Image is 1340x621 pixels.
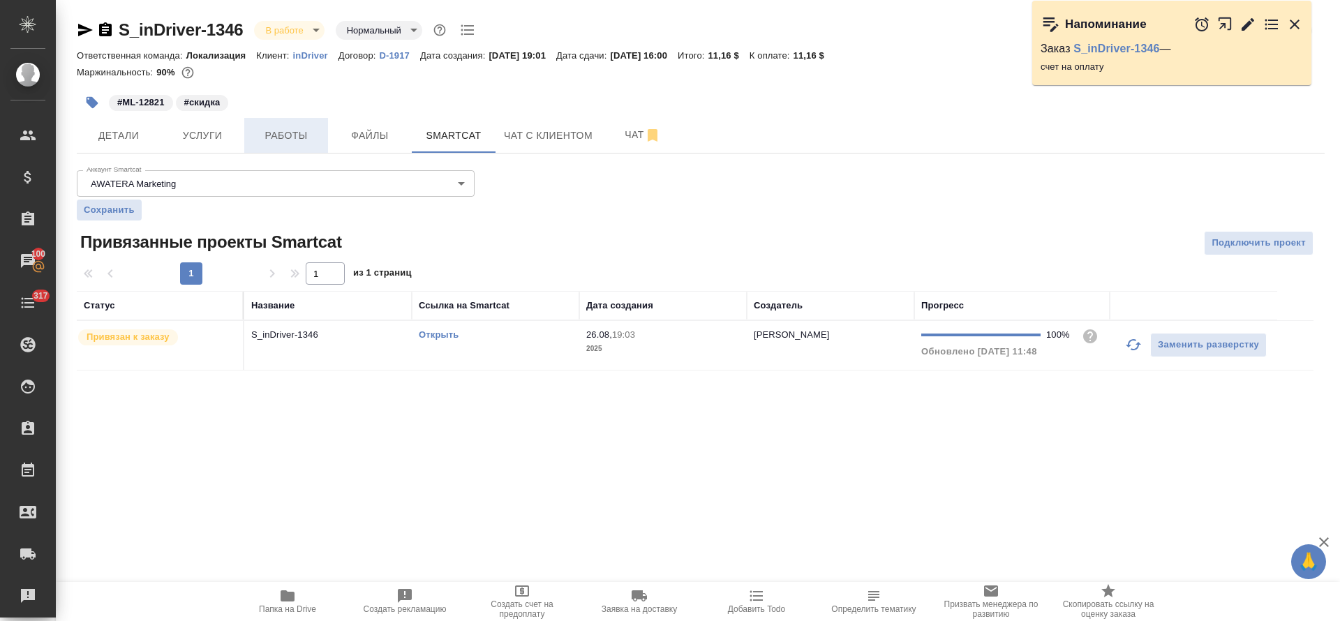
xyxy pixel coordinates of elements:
p: 26.08, [586,329,612,340]
button: Подключить проект [1204,231,1313,255]
button: Папка на Drive [229,582,346,621]
span: Заменить разверстку [1158,337,1259,353]
span: Призвать менеджера по развитию [941,599,1041,619]
span: из 1 страниц [353,264,412,285]
div: Дата создания [586,299,653,313]
div: Ссылка на Smartcat [419,299,509,313]
p: 11,16 $ [708,50,750,61]
a: inDriver [293,49,338,61]
span: Добавить Todo [728,604,785,614]
div: В работе [336,21,422,40]
p: Ответственная команда: [77,50,186,61]
button: Заявка на доставку [581,582,698,621]
p: 19:03 [612,329,635,340]
a: S_inDriver-1346 [1073,43,1159,54]
a: S_inDriver-1346 [119,20,243,39]
p: [PERSON_NAME] [754,329,830,340]
button: AWATERA Marketing [87,178,180,190]
button: Заменить разверстку [1150,333,1267,357]
p: Напоминание [1065,17,1147,31]
button: Скопировать ссылку [97,22,114,38]
button: Создать рекламацию [346,582,463,621]
button: Скопировать ссылку для ЯМессенджера [77,22,94,38]
button: Определить тематику [815,582,932,621]
div: 100% [1046,328,1071,342]
span: Работы [253,127,320,144]
span: Папка на Drive [259,604,316,614]
button: В работе [261,24,307,36]
p: 90% [156,67,178,77]
button: Призвать менеджера по развитию [932,582,1050,621]
span: Подключить проект [1212,235,1306,251]
span: Заявка на доставку [602,604,677,614]
button: Отложить [1193,16,1210,33]
button: 93.00 RUB; [179,63,197,82]
p: D-1917 [380,50,420,61]
span: 317 [25,289,57,303]
a: Открыть [419,329,459,340]
span: Smartcat [420,127,487,144]
span: Определить тематику [831,604,916,614]
span: 100 [23,247,54,261]
p: Локализация [186,50,257,61]
button: 🙏 [1291,544,1326,579]
button: Редактировать [1239,16,1256,33]
div: Создатель [754,299,803,313]
a: 317 [3,285,52,320]
button: Обновить прогресс [1117,328,1150,361]
p: Договор: [338,50,380,61]
button: Закрыть [1286,16,1303,33]
button: Сохранить [77,200,142,220]
button: Добавить тэг [77,87,107,118]
span: Обновлено [DATE] 11:48 [921,346,1037,357]
p: счет на оплату [1041,60,1303,74]
p: 11,16 $ [794,50,835,61]
span: Привязанные проекты Smartcat [77,231,342,253]
p: Привязан к заказу [87,330,170,344]
a: 100 [3,244,52,278]
button: Открыть в новой вкладке [1217,9,1233,39]
div: В работе [254,21,324,40]
button: Нормальный [343,24,405,36]
p: Заказ — [1041,42,1303,56]
span: Чат с клиентом [504,127,593,144]
span: Файлы [336,127,403,144]
span: Сохранить [84,203,135,217]
button: Добавить Todo [698,582,815,621]
p: Клиент: [256,50,292,61]
div: AWATERA Marketing [77,170,475,197]
p: inDriver [293,50,338,61]
span: ML-12821 [107,96,174,107]
p: К оплате: [750,50,794,61]
button: Создать счет на предоплату [463,582,581,621]
span: Создать рекламацию [364,604,447,614]
p: Дата сдачи: [556,50,610,61]
p: #ML-12821 [117,96,165,110]
p: 2025 [586,342,740,356]
p: Маржинальность: [77,67,156,77]
button: Перейти в todo [1263,16,1280,33]
a: D-1917 [380,49,420,61]
div: Статус [84,299,115,313]
p: #скидка [184,96,221,110]
p: Итого: [678,50,708,61]
span: Услуги [169,127,236,144]
p: [DATE] 19:01 [489,50,556,61]
span: Создать счет на предоплату [472,599,572,619]
svg: Отписаться [644,127,661,144]
div: Название [251,299,295,313]
span: Чат [609,126,676,144]
span: 🙏 [1297,547,1320,576]
button: Доп статусы указывают на важность/срочность заказа [431,21,449,39]
button: Скопировать ссылку на оценку заказа [1050,582,1167,621]
span: скидка [174,96,230,107]
p: [DATE] 16:00 [610,50,678,61]
div: Прогресс [921,299,964,313]
span: Скопировать ссылку на оценку заказа [1058,599,1159,619]
span: Детали [85,127,152,144]
p: Дата создания: [420,50,489,61]
p: S_inDriver-1346 [251,328,405,342]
